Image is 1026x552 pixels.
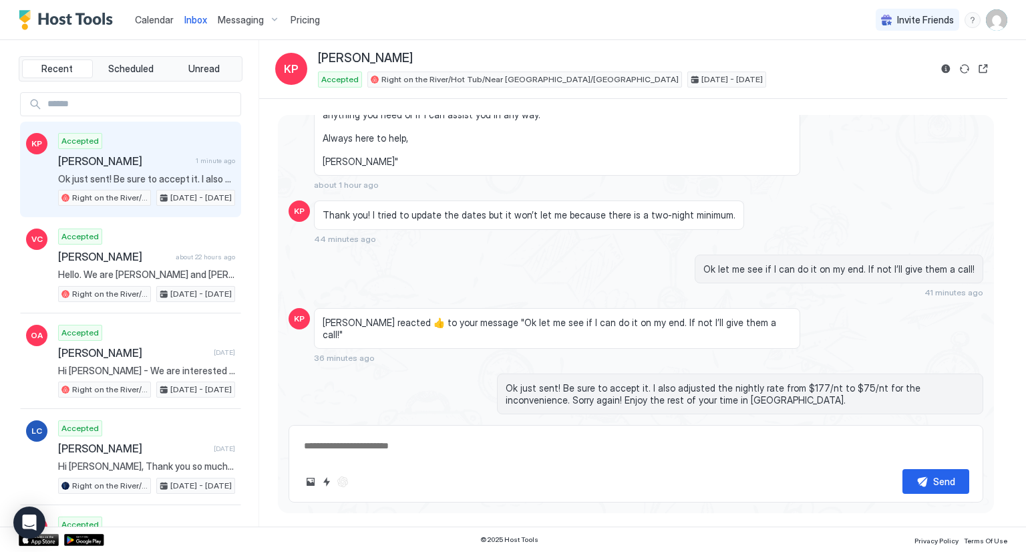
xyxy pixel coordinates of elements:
[72,480,148,492] span: Right on the River/Hot Tub/Near [GEOGRAPHIC_DATA]/[GEOGRAPHIC_DATA]
[22,59,93,78] button: Recent
[58,460,235,472] span: Hi [PERSON_NAME], Thank you so much for choosing to stay at our cabin while in [GEOGRAPHIC_DATA]....
[701,74,763,86] span: [DATE] - [DATE]
[72,288,148,300] span: Right on the River/Hot Tub/Near [GEOGRAPHIC_DATA]/[GEOGRAPHIC_DATA]
[72,192,148,204] span: Right on the River/Hot Tub/Near [GEOGRAPHIC_DATA]/[GEOGRAPHIC_DATA]
[964,533,1007,547] a: Terms Of Use
[294,205,305,217] span: KP
[64,534,104,546] a: Google Play Store
[31,425,42,437] span: LC
[506,382,975,406] span: Ok just sent! Be sure to accept it. I also adjusted the nightly rate from $177/nt to $75/nt for t...
[19,10,119,30] a: Host Tools Logo
[58,173,235,185] span: Ok just sent! Be sure to accept it. I also adjusted the nightly rate from $177/nt to $75/nt for t...
[323,209,735,221] span: Thank you! I tried to update the dates but it won’t let me because there is a two-night minimum.
[924,287,983,297] span: 41 minutes ago
[170,384,232,396] span: [DATE] - [DATE]
[914,533,959,547] a: Privacy Policy
[31,329,43,341] span: OA
[323,74,792,167] span: [PERSON_NAME] reacted 🤣 to your message "Hi [PERSON_NAME], I hope that you have settled in and ar...
[19,534,59,546] a: App Store
[938,61,954,77] button: Reservation information
[61,135,99,147] span: Accepted
[914,537,959,545] span: Privacy Policy
[170,192,232,204] span: [DATE] - [DATE]
[13,507,45,539] div: Open Intercom Messenger
[135,13,174,27] a: Calendar
[58,346,208,360] span: [PERSON_NAME]
[294,313,305,325] span: KP
[61,519,99,531] span: Accepted
[957,61,973,77] button: Sync reservation
[96,59,166,78] button: Scheduled
[321,74,359,86] span: Accepted
[284,61,299,77] span: KP
[168,59,239,78] button: Unread
[319,474,335,490] button: Quick reply
[964,537,1007,545] span: Terms Of Use
[480,535,538,544] span: © 2025 Host Tools
[291,14,320,26] span: Pricing
[975,61,991,77] button: Open reservation
[703,263,975,275] span: Ok let me see if I can do it on my end. If not I’ll give them a call!
[61,327,99,339] span: Accepted
[897,14,954,26] span: Invite Friends
[218,14,264,26] span: Messaging
[323,317,792,340] span: [PERSON_NAME] reacted 👍 to your message "Ok let me see if I can do it on my end. If not I’ll give...
[196,156,235,165] span: 1 minute ago
[184,13,207,27] a: Inbox
[135,14,174,25] span: Calendar
[176,253,235,261] span: about 22 hours ago
[902,469,969,494] button: Send
[108,63,154,75] span: Scheduled
[58,154,190,168] span: [PERSON_NAME]
[933,474,955,489] div: Send
[170,480,232,492] span: [DATE] - [DATE]
[314,353,375,363] span: 36 minutes ago
[184,14,207,25] span: Inbox
[965,12,981,28] div: menu
[58,365,235,377] span: Hi [PERSON_NAME] - We are interested in visiting [DATE] thru [DATE]. We have a dog (Remi) that we...
[61,231,99,243] span: Accepted
[314,180,379,190] span: about 1 hour ago
[58,250,170,263] span: [PERSON_NAME]
[42,93,240,116] input: Input Field
[303,474,319,490] button: Upload image
[72,384,148,396] span: Right on the River/Hot Tub/Near [GEOGRAPHIC_DATA]/[GEOGRAPHIC_DATA]
[31,233,43,245] span: VC
[58,269,235,281] span: Hello. We are [PERSON_NAME] and [PERSON_NAME] from [GEOGRAPHIC_DATA], [GEOGRAPHIC_DATA]. My husba...
[61,422,99,434] span: Accepted
[41,63,73,75] span: Recent
[318,51,413,66] span: [PERSON_NAME]
[31,138,42,150] span: KP
[986,9,1007,31] div: User profile
[214,348,235,357] span: [DATE]
[381,74,679,86] span: Right on the River/Hot Tub/Near [GEOGRAPHIC_DATA]/[GEOGRAPHIC_DATA]
[188,63,220,75] span: Unread
[170,288,232,300] span: [DATE] - [DATE]
[58,442,208,455] span: [PERSON_NAME]
[214,444,235,453] span: [DATE]
[314,234,376,244] span: 44 minutes ago
[19,56,242,82] div: tab-group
